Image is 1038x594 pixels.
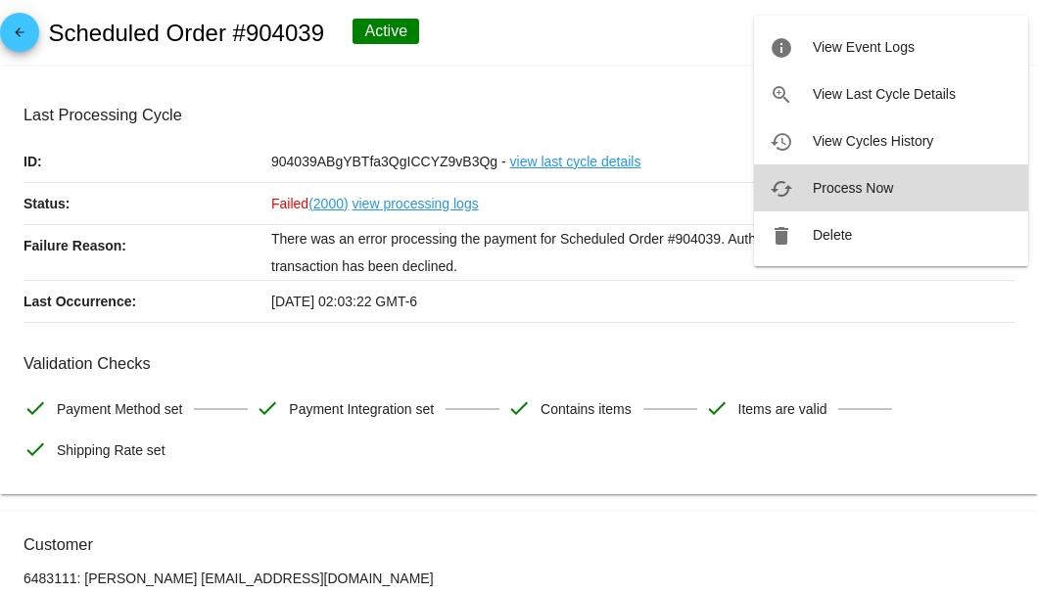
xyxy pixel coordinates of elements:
[770,224,793,248] mat-icon: delete
[770,177,793,201] mat-icon: cached
[770,130,793,154] mat-icon: history
[813,133,933,149] span: View Cycles History
[813,86,956,102] span: View Last Cycle Details
[813,180,893,196] span: Process Now
[770,83,793,107] mat-icon: zoom_in
[813,39,915,55] span: View Event Logs
[770,36,793,60] mat-icon: info
[813,227,852,243] span: Delete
